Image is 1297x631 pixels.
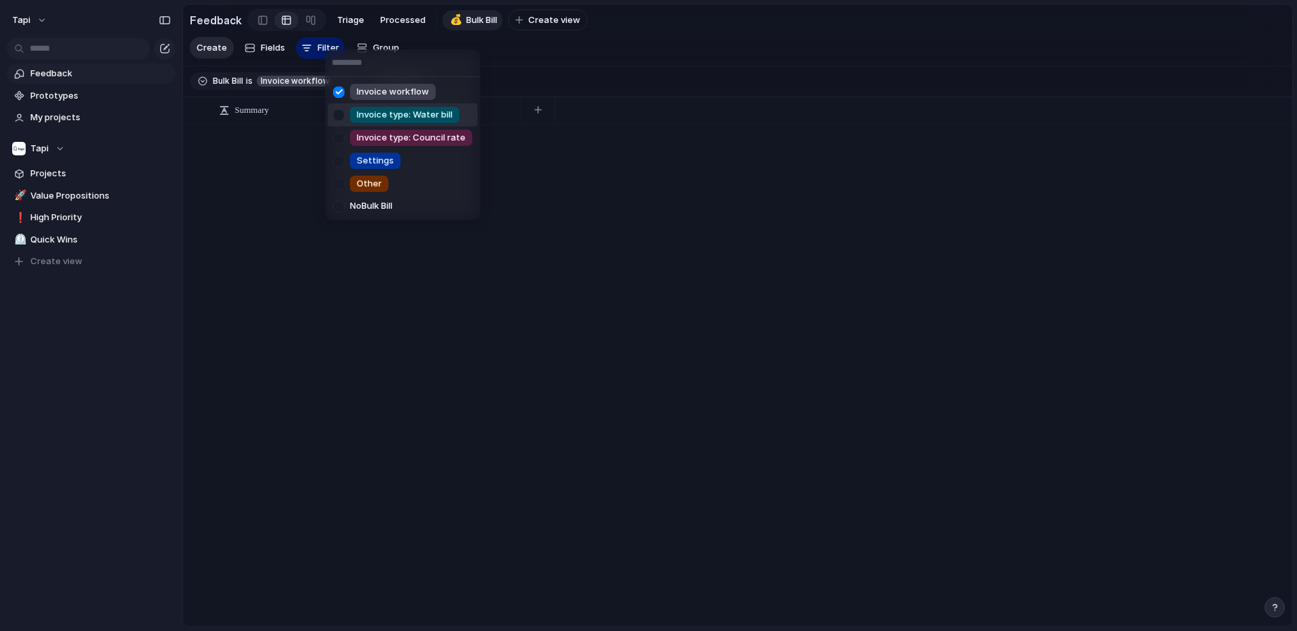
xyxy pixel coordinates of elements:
span: No Bulk Bill [350,199,392,213]
span: Invoice workflow [357,85,429,99]
span: Other [357,177,382,191]
span: Invoice type: Council rate [357,131,465,145]
span: Settings [357,154,394,168]
span: Invoice type: Water bill [357,108,453,122]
